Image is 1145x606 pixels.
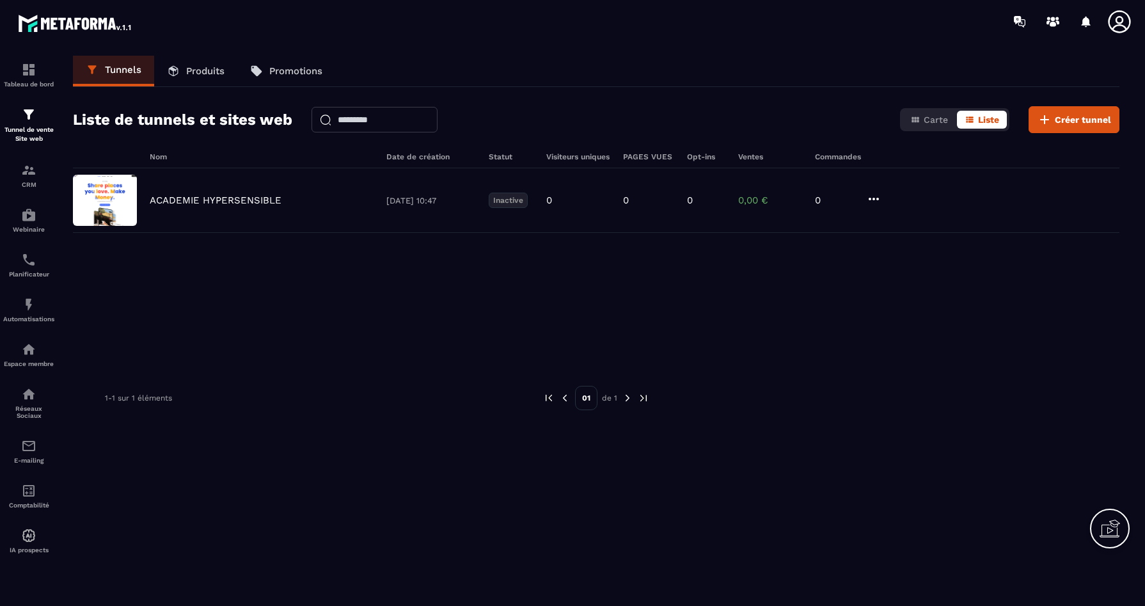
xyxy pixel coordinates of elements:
h6: Visiteurs uniques [546,152,610,161]
img: image [73,175,137,226]
a: formationformationTableau de bord [3,52,54,97]
p: Planificateur [3,271,54,278]
a: formationformationTunnel de vente Site web [3,97,54,153]
img: next [638,392,649,404]
h6: Date de création [386,152,476,161]
img: logo [18,12,133,35]
a: emailemailE-mailing [3,429,54,474]
h6: Opt-ins [687,152,725,161]
p: Automatisations [3,315,54,323]
span: Créer tunnel [1055,113,1111,126]
p: 0 [815,195,853,206]
a: automationsautomationsAutomatisations [3,287,54,332]
img: automations [21,207,36,223]
p: [DATE] 10:47 [386,196,476,205]
h6: Statut [489,152,533,161]
img: formation [21,107,36,122]
a: schedulerschedulerPlanificateur [3,243,54,287]
span: Carte [924,115,948,125]
a: formationformationCRM [3,153,54,198]
button: Créer tunnel [1029,106,1119,133]
p: de 1 [602,393,617,403]
a: Produits [154,56,237,86]
p: Tableau de bord [3,81,54,88]
img: formation [21,62,36,77]
img: social-network [21,387,36,402]
img: automations [21,297,36,312]
img: email [21,438,36,454]
img: accountant [21,483,36,498]
img: prev [543,392,555,404]
p: 1-1 sur 1 éléments [105,394,172,403]
h6: Nom [150,152,374,161]
p: Tunnel de vente Site web [3,125,54,143]
h6: Ventes [738,152,802,161]
p: ACADEMIE HYPERSENSIBLE [150,195,281,206]
button: Carte [903,111,956,129]
img: automations [21,342,36,357]
p: Réseaux Sociaux [3,405,54,419]
p: 01 [575,386,597,410]
button: Liste [957,111,1007,129]
span: Liste [978,115,999,125]
p: Comptabilité [3,502,54,509]
img: formation [21,163,36,178]
p: Promotions [269,65,322,77]
a: Tunnels [73,56,154,86]
a: automationsautomationsWebinaire [3,198,54,243]
p: IA prospects [3,546,54,554]
p: 0,00 € [738,195,802,206]
h2: Liste de tunnels et sites web [73,107,292,132]
h6: Commandes [815,152,861,161]
img: next [622,392,633,404]
p: Webinaire [3,226,54,233]
a: social-networksocial-networkRéseaux Sociaux [3,377,54,429]
p: Produits [186,65,225,77]
p: 0 [546,195,552,206]
p: Inactive [489,193,528,208]
p: 0 [623,195,629,206]
img: scheduler [21,252,36,267]
p: CRM [3,181,54,188]
p: Tunnels [105,64,141,76]
img: automations [21,528,36,543]
img: prev [559,392,571,404]
a: automationsautomationsEspace membre [3,332,54,377]
p: E-mailing [3,457,54,464]
p: 0 [687,195,693,206]
a: Promotions [237,56,335,86]
a: accountantaccountantComptabilité [3,474,54,518]
h6: PAGES VUES [623,152,674,161]
p: Espace membre [3,360,54,367]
